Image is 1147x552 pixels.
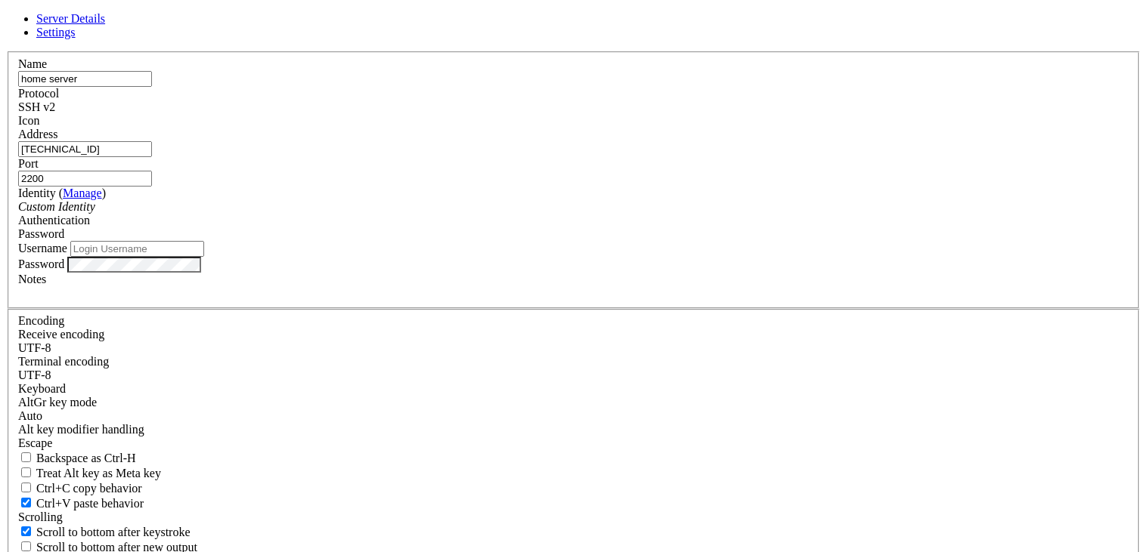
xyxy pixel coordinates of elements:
[18,341,1129,355] div: UTF-8
[18,87,59,100] label: Protocol
[6,183,951,196] x-row: local_ip = [TECHNICAL_ID]
[36,452,136,464] span: Backspace as Ctrl-H
[18,341,51,354] span: UTF-8
[63,187,102,199] a: Manage
[36,526,191,538] span: Scroll to bottom after keystroke
[6,88,951,101] x-row: remote_port = 80 # VPS port for external access
[6,427,951,441] x-row: root@localhost:~/frp_0.65.0_linux_amd64# ^C
[6,291,951,305] x-row: type = tcp
[18,200,1129,214] div: Custom Identity
[36,26,76,39] a: Settings
[21,483,31,492] input: Ctrl+C copy behavior
[6,441,951,455] x-row: root@localhost:~/frp_0.65.0_linux_amd64#
[21,541,31,551] input: Scroll to bottom after new output
[6,414,951,427] x-row: remote_port = 25
[18,497,144,510] label: Ctrl+V pastes if true, sends ^V to host if false. Ctrl+Shift+V sends ^V to host if true, pastes i...
[6,359,951,373] x-row: [mailserver25]
[6,115,951,128] x-row: # ========================
[21,526,31,536] input: Scroll to bottom after keystroke
[6,33,951,47] x-row: [MainWeb80]
[6,6,951,20] x-row: # Website 1 (port 80)
[6,128,951,142] x-row: # Website 2 (port 8080)
[18,227,64,240] span: Password
[18,171,152,187] input: Port Number
[18,71,152,87] input: Server Name
[18,314,64,327] label: Encoding
[36,482,142,495] span: Ctrl+C copy behavior
[18,100,55,113] span: SSH v2
[6,319,951,332] x-row: local_port = 25565
[6,169,951,183] x-row: type = tcp
[6,278,951,291] x-row: [the_bois_server]
[18,128,57,140] label: Address
[6,373,951,387] x-row: type = tcp
[18,526,191,538] label: Whether to scroll to the bottom on any keystroke.
[21,467,31,477] input: Treat Alt key as Meta key
[18,242,67,254] label: Username
[6,60,951,74] x-row: local_ip = [TECHNICAL_ID]
[6,305,951,319] x-row: local_ip = [TECHNICAL_ID]
[18,436,52,449] span: Escape
[18,396,97,409] label: Set the expected encoding for data received from the host. If the encodings do not match, visual ...
[18,114,39,127] label: Icon
[6,20,951,33] x-row: # ========================
[18,510,63,523] label: Scrolling
[70,241,204,257] input: Login Username
[18,409,42,422] span: Auto
[18,157,39,170] label: Port
[6,210,951,224] x-row: remote_port = 8080 # VPS port for external access
[18,467,161,480] label: Whether the Alt key acts as a Meta key or as a distinct Alt key.
[59,187,106,199] span: ( )
[6,332,951,346] x-row: remote_port = 25565 # VPS port for Minecraft clients
[18,57,47,70] label: Name
[18,409,1129,423] div: Auto
[18,257,64,270] label: Password
[6,196,951,210] x-row: local_port = 8080
[6,264,951,278] x-row: # ========================
[21,498,31,507] input: Ctrl+V paste behavior
[6,237,951,251] x-row: # ========================
[18,214,90,227] label: Authentication
[18,328,104,341] label: Set the expected encoding for data received from the host. If the encodings do not match, visual ...
[18,273,46,285] label: Notes
[18,227,1129,241] div: Password
[6,156,951,169] x-row: [AmpWeb8080]
[18,423,144,436] label: Controls how the Alt key is handled. Escape: Send an ESC prefix. 8-Bit: Add 128 to the typed char...
[21,452,31,462] input: Backspace as Ctrl-H
[36,497,144,510] span: Ctrl+V paste behavior
[18,369,51,381] span: UTF-8
[6,251,951,264] x-row: # Minecraft server
[6,47,951,60] x-row: type = tcp
[18,452,136,464] label: If true, the backspace should send BS ('\x08', aka ^H). Otherwise the backspace key should send '...
[6,400,951,414] x-row: local_port = 25
[36,12,105,25] a: Server Details
[18,100,1129,114] div: SSH v2
[18,436,1129,450] div: Escape
[18,482,142,495] label: Ctrl-C copies if true, send ^C to host if false. Ctrl-Shift-C sends ^C to host if true, copies if...
[18,141,152,157] input: Host Name or IP
[18,200,95,213] i: Custom Identity
[18,187,106,199] label: Identity
[6,142,951,156] x-row: # ========================
[18,382,66,395] label: Keyboard
[6,74,951,88] x-row: local_port = 80
[18,369,1129,382] div: UTF-8
[6,387,951,400] x-row: local_ip = [TECHNICAL_ID]
[268,441,274,455] div: (41, 32)
[36,467,161,480] span: Treat Alt key as Meta key
[18,355,109,368] label: The default terminal encoding. ISO-2022 enables character map translations (like graphics maps). ...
